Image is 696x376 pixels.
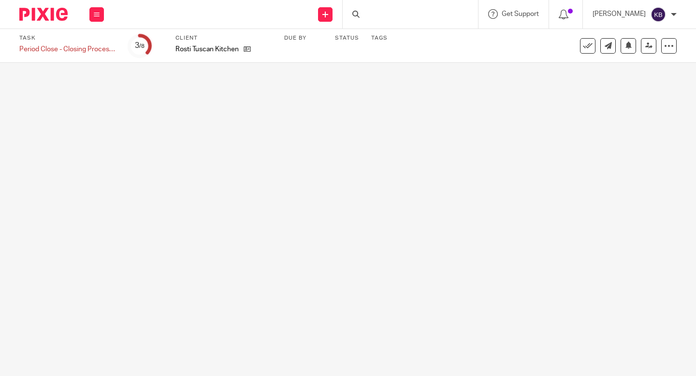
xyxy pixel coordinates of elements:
[284,34,323,42] label: Due by
[175,44,239,54] p: Rosti Tuscan Kitchen
[651,7,666,22] img: svg%3E
[175,34,272,42] label: Client
[593,9,646,19] p: [PERSON_NAME]
[19,34,116,42] label: Task
[335,34,359,42] label: Status
[371,34,388,42] label: Tags
[135,40,145,51] div: 3
[244,45,251,53] i: Open client page
[19,44,116,54] div: Period Close - Closing Processes
[19,8,68,21] img: Pixie
[502,11,539,17] span: Get Support
[139,43,145,49] small: /8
